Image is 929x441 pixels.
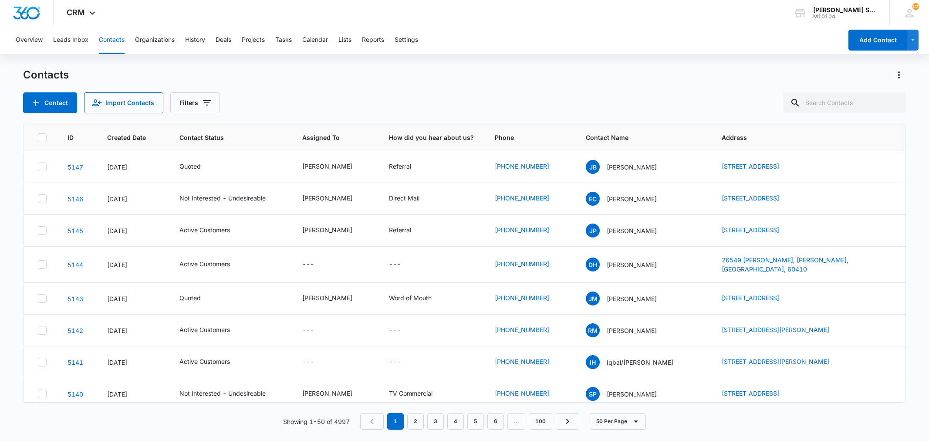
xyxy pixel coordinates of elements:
[179,389,266,398] div: Not Interested - Undesireable
[607,326,657,335] p: [PERSON_NAME]
[495,259,565,270] div: Phone - (815) 919-3814 - Select to Edit Field
[23,68,69,81] h1: Contacts
[179,357,230,366] div: Active Customers
[185,26,205,54] button: History
[179,133,269,142] span: Contact Status
[107,226,159,235] div: [DATE]
[53,26,88,54] button: Leads Inbox
[722,294,779,302] a: [STREET_ADDRESS]
[362,26,384,54] button: Reports
[179,293,216,304] div: Contact Status - Quoted - Select to Edit Field
[389,162,427,172] div: How did you hear about us? - Referral - Select to Edit Field
[179,357,246,367] div: Contact Status - Active Customers - Select to Edit Field
[722,226,779,234] a: [STREET_ADDRESS]
[338,26,351,54] button: Lists
[107,133,146,142] span: Created Date
[389,193,419,203] div: Direct Mail
[302,293,352,302] div: [PERSON_NAME]
[586,292,672,305] div: Contact Name - Jeremy McDole - Select to Edit Field
[722,162,795,172] div: Address - 12501 S Willowgate Ln, Plainfield, IL, 60585 - Select to Edit Field
[67,8,85,17] span: CRM
[722,133,878,142] span: Address
[68,359,83,366] a: Navigate to contact details page for Iqbal/sofia Hamza
[389,225,411,234] div: Referral
[302,259,330,270] div: Assigned To - - Select to Edit Field
[467,413,484,430] a: Page 5
[813,7,877,14] div: account name
[179,162,216,172] div: Contact Status - Quoted - Select to Edit Field
[302,293,368,304] div: Assigned To - Jim McDevitt - Select to Edit Field
[529,413,552,430] a: Page 100
[389,389,432,398] div: TV Commercial
[389,357,416,367] div: How did you hear about us? - - Select to Edit Field
[495,389,565,399] div: Phone - (618) 250-8366 - Select to Edit Field
[783,92,906,113] input: Search Contacts
[389,162,411,171] div: Referral
[892,68,906,82] button: Actions
[302,325,314,336] div: ---
[586,258,672,271] div: Contact Name - David Haldeman - Select to Edit Field
[495,193,565,204] div: Phone - (612) 940-6253 - Select to Edit Field
[586,323,600,337] span: RM
[495,225,549,234] a: [PHONE_NUMBER]
[722,163,779,170] a: [STREET_ADDRESS]
[216,26,231,54] button: Deals
[179,293,201,302] div: Quoted
[68,327,83,334] a: Navigate to contact details page for Ross Moshinsky
[607,163,657,172] p: [PERSON_NAME]
[179,259,230,268] div: Active Customers
[389,325,416,336] div: How did you hear about us? - - Select to Edit Field
[495,325,549,334] a: [PHONE_NUMBER]
[302,225,352,234] div: [PERSON_NAME]
[302,389,368,399] div: Assigned To - Kenneth Florman - Select to Edit Field
[495,225,565,236] div: Phone - (630) 364-9621 - Select to Edit Field
[68,163,83,171] a: Navigate to contact details page for Julio Barbosa
[586,355,689,369] div: Contact Name - Iqbal/sofia Hamza - Select to Edit Field
[302,225,368,236] div: Assigned To - Ted DiMayo - Select to Edit Field
[302,133,355,142] span: Assigned To
[68,390,83,398] a: Navigate to contact details page for stephanie pickett
[389,259,401,270] div: ---
[586,387,600,401] span: sp
[242,26,265,54] button: Projects
[68,195,83,203] a: Navigate to contact details page for Emily Cortes
[607,294,657,303] p: [PERSON_NAME]
[607,260,657,269] p: [PERSON_NAME]
[68,295,83,302] a: Navigate to contact details page for Jeremy McDole
[586,258,600,271] span: DH
[495,193,549,203] a: [PHONE_NUMBER]
[912,3,919,10] span: 123
[68,227,83,234] a: Navigate to contact details page for Jennifer Piket
[302,162,352,171] div: [PERSON_NAME]
[179,259,246,270] div: Contact Status - Active Customers - Select to Edit Field
[487,413,504,430] a: Page 6
[495,259,549,268] a: [PHONE_NUMBER]
[586,387,672,401] div: Contact Name - stephanie pickett - Select to Edit Field
[722,358,829,365] a: [STREET_ADDRESS][PERSON_NAME]
[495,357,565,367] div: Phone - (915) 422-9970 - Select to Edit Field
[722,194,779,202] a: [STREET_ADDRESS]
[360,413,579,430] nav: Pagination
[495,293,565,304] div: Phone - (773) 243-6332 - Select to Edit Field
[586,160,600,174] span: JB
[722,357,845,367] div: Address - 424 Sloan Creek, Fairview, TX, 75069 - Select to Edit Field
[607,390,657,399] p: [PERSON_NAME]
[813,14,877,20] div: account id
[302,193,352,203] div: [PERSON_NAME]
[722,389,795,399] div: Address - 711 highland ave, Alton, IL, 62002 - Select to Edit Field
[395,26,418,54] button: Settings
[99,26,125,54] button: Contacts
[586,192,672,206] div: Contact Name - Emily Cortes - Select to Edit Field
[389,293,432,302] div: Word of Mouth
[283,417,350,426] p: Showing 1-50 of 4997
[275,26,292,54] button: Tasks
[179,325,246,336] div: Contact Status - Active Customers - Select to Edit Field
[179,193,266,203] div: Not Interested - Undesireable
[722,326,829,333] a: [STREET_ADDRESS][PERSON_NAME]
[590,413,646,430] button: 50 Per Page
[495,325,565,336] div: Phone - (630) 457-7063 - Select to Edit Field
[170,92,220,113] button: Filters
[495,389,549,398] a: [PHONE_NUMBER]
[389,193,435,204] div: How did you hear about us? - Direct Mail - Select to Edit Field
[68,133,74,142] span: ID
